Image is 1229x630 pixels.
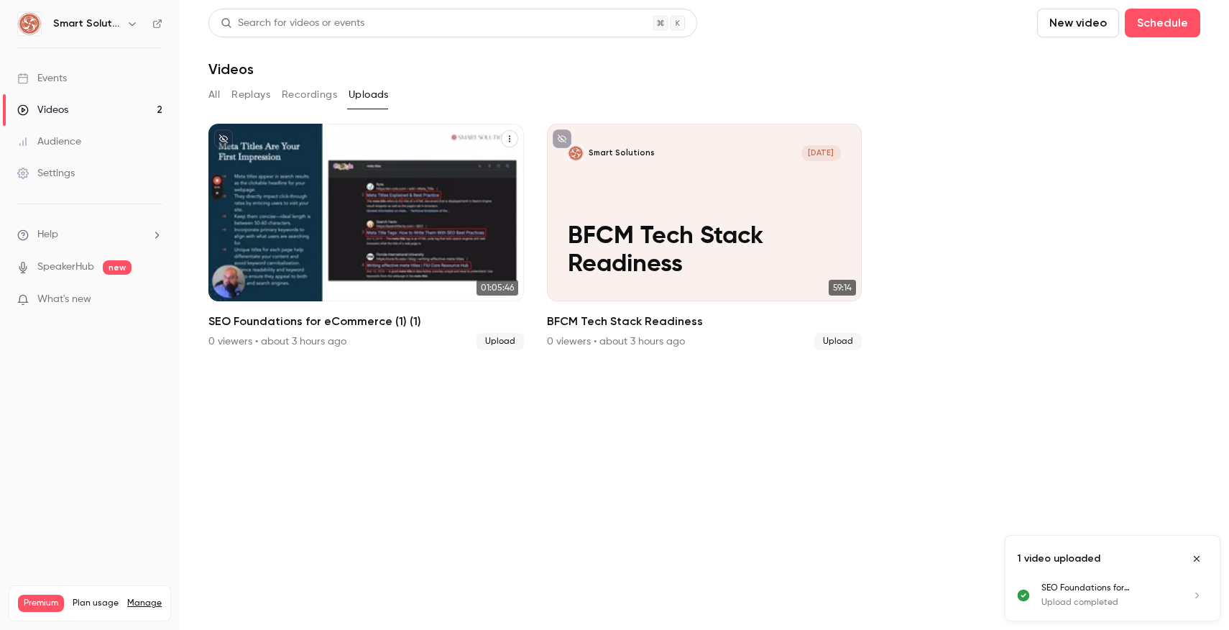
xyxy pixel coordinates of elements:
button: Uploads [349,83,389,106]
span: What's new [37,292,91,307]
div: Audience [17,134,81,149]
a: BFCM Tech Stack ReadinessSmart Solutions[DATE]BFCM Tech Stack Readiness59:14BFCM Tech Stack Readi... [547,124,862,350]
span: new [103,260,132,275]
div: Settings [17,166,75,181]
button: Replays [231,83,270,106]
h2: SEO Foundations for eCommerce (1) (1) [208,313,524,330]
h6: Smart Solutions [53,17,121,31]
span: Plan usage [73,598,119,609]
button: Recordings [282,83,337,106]
p: Upload completed [1041,596,1174,609]
a: SEO Foundations for eCommerce (1) (1)Upload completed [1041,582,1208,609]
span: Premium [18,595,64,612]
p: BFCM Tech Stack Readiness [568,223,840,280]
button: New video [1037,9,1119,37]
ul: Uploads list [1005,582,1220,621]
ul: Videos [208,124,1200,350]
img: Smart Solutions [18,12,41,35]
button: unpublished [214,129,233,148]
p: 1 video uploaded [1017,552,1100,566]
div: Videos [17,103,68,117]
button: Schedule [1125,9,1200,37]
div: 0 viewers • about 3 hours ago [547,334,685,349]
a: Manage [127,598,162,609]
span: Upload [814,333,862,350]
li: BFCM Tech Stack Readiness [547,124,862,350]
div: Search for videos or events [221,16,364,31]
button: Close uploads list [1185,547,1208,570]
li: SEO Foundations for eCommerce (1) (1) [208,124,524,350]
span: Upload [477,333,524,350]
li: help-dropdown-opener [17,227,162,242]
span: 59:14 [829,280,856,296]
div: Events [17,71,67,86]
p: SEO Foundations for eCommerce (1) (1) [1041,582,1174,595]
button: unpublished [553,129,571,148]
p: Smart Solutions [589,147,655,158]
span: [DATE] [801,145,841,161]
iframe: Noticeable Trigger [145,293,162,306]
button: All [208,83,220,106]
span: 01:05:46 [477,280,518,296]
span: Help [37,227,58,242]
img: BFCM Tech Stack Readiness [568,145,584,161]
a: SpeakerHub [37,260,94,275]
section: Videos [208,9,1200,621]
h2: BFCM Tech Stack Readiness [547,313,862,330]
a: 01:05:46SEO Foundations for eCommerce (1) (1)0 viewers • about 3 hours agoUpload [208,124,524,350]
h1: Videos [208,60,254,78]
div: 0 viewers • about 3 hours ago [208,334,346,349]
